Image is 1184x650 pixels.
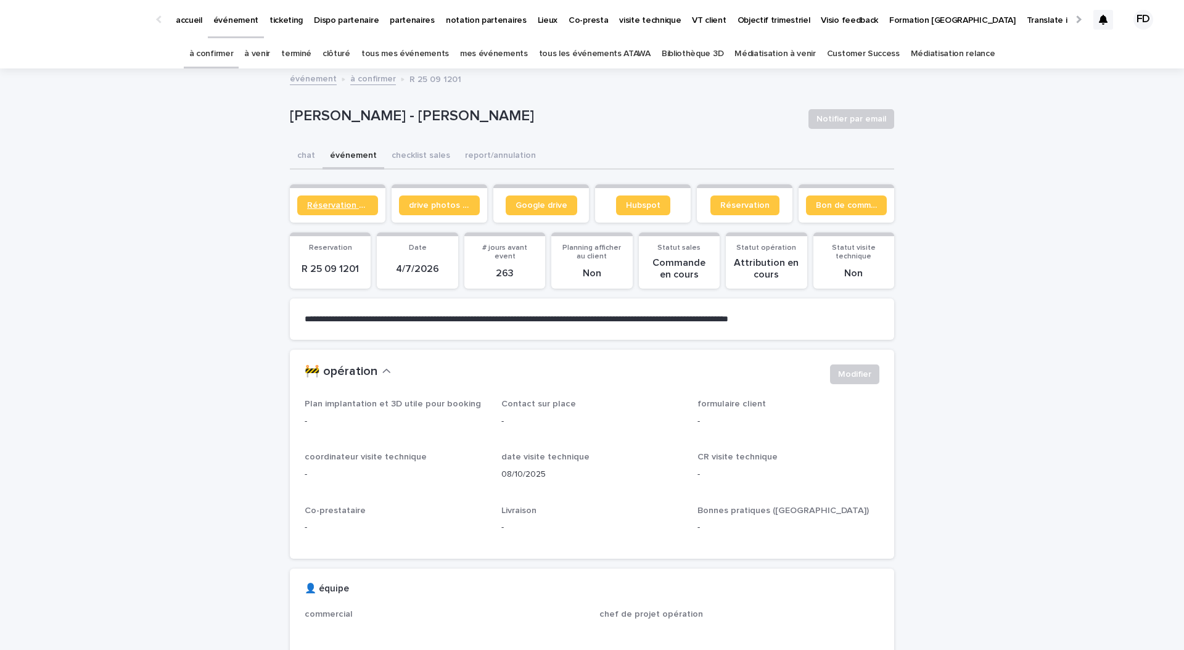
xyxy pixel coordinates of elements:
[539,39,651,68] a: tous les événements ATAWA
[562,244,621,260] span: Planning afficher au client
[290,71,337,85] a: événement
[305,400,481,408] span: Plan implantation et 3D utile pour booking
[501,468,683,481] p: 08/10/2025
[806,195,887,215] a: Bon de commande
[697,521,879,534] p: -
[290,144,323,170] button: chat
[808,109,894,129] button: Notifier par email
[409,201,470,210] span: drive photos coordinateur
[501,453,590,461] span: date visite technique
[297,195,378,215] a: Réservation client
[305,521,487,534] p: -
[662,39,723,68] a: Bibliothèque 3D
[458,144,543,170] button: report/annulation
[460,39,528,68] a: mes événements
[384,144,458,170] button: checklist sales
[25,7,144,32] img: Ls34BcGeRexTGTNfXpUC
[697,506,869,515] span: Bonnes pratiques ([GEOGRAPHIC_DATA])
[350,71,396,85] a: à confirmer
[472,268,538,279] p: 263
[501,400,576,408] span: Contact sur place
[309,244,352,252] span: Reservation
[307,201,368,210] span: Réservation client
[501,521,683,534] p: -
[384,263,450,275] p: 4/7/2026
[911,39,995,68] a: Médiatisation relance
[736,244,796,252] span: Statut opération
[305,364,391,379] button: 🚧 opération
[409,244,427,252] span: Date
[599,610,703,619] span: chef de projet opération
[323,144,384,170] button: événement
[734,39,816,68] a: Médiatisation à venir
[409,72,461,85] p: R 25 09 1201
[821,268,887,279] p: Non
[482,244,527,260] span: # jours avant event
[305,468,487,481] p: -
[832,244,876,260] span: Statut visite technique
[290,107,799,125] p: [PERSON_NAME] - [PERSON_NAME]
[244,39,270,68] a: à venir
[710,195,779,215] a: Réservation
[305,453,427,461] span: coordinateur visite technique
[646,257,712,281] p: Commande en cours
[281,39,311,68] a: terminé
[626,201,660,210] span: Hubspot
[361,39,449,68] a: tous mes événements
[323,39,350,68] a: clôturé
[720,201,770,210] span: Réservation
[516,201,567,210] span: Google drive
[697,453,778,461] span: CR visite technique
[501,506,536,515] span: Livraison
[697,468,879,481] p: -
[305,506,366,515] span: Co-prestataire
[1133,10,1153,30] div: FD
[501,415,683,428] p: -
[657,244,701,252] span: Statut sales
[697,415,879,428] p: -
[305,364,377,379] h2: 🚧 opération
[830,364,879,384] button: Modifier
[305,610,353,619] span: commercial
[816,201,877,210] span: Bon de commande
[559,268,625,279] p: Non
[399,195,480,215] a: drive photos coordinateur
[838,368,871,381] span: Modifier
[733,257,799,281] p: Attribution en cours
[827,39,900,68] a: Customer Success
[816,113,886,125] span: Notifier par email
[305,583,349,594] h2: 👤 équipe
[616,195,670,215] a: Hubspot
[697,400,766,408] span: formulaire client
[189,39,234,68] a: à confirmer
[506,195,577,215] a: Google drive
[305,415,487,428] p: -
[297,263,363,275] p: R 25 09 1201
